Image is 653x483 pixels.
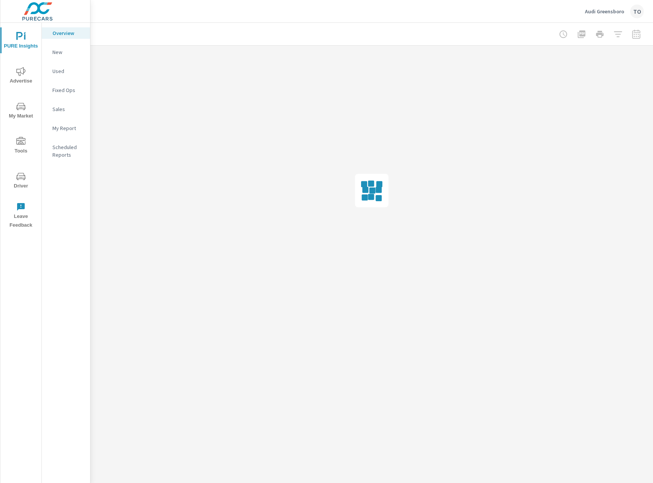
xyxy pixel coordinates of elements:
div: nav menu [0,23,41,233]
p: Sales [52,105,84,113]
p: Fixed Ops [52,86,84,94]
div: New [42,46,90,58]
span: Driver [3,172,39,191]
p: New [52,48,84,56]
span: Advertise [3,67,39,86]
span: My Market [3,102,39,121]
div: Overview [42,27,90,39]
span: Leave Feedback [3,202,39,230]
div: Scheduled Reports [42,141,90,160]
span: PURE Insights [3,32,39,51]
p: Used [52,67,84,75]
p: Overview [52,29,84,37]
div: Sales [42,103,90,115]
span: Tools [3,137,39,156]
div: TO [630,5,644,18]
div: My Report [42,122,90,134]
p: My Report [52,124,84,132]
div: Fixed Ops [42,84,90,96]
div: Used [42,65,90,77]
p: Scheduled Reports [52,143,84,159]
p: Audi Greensboro [585,8,624,15]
